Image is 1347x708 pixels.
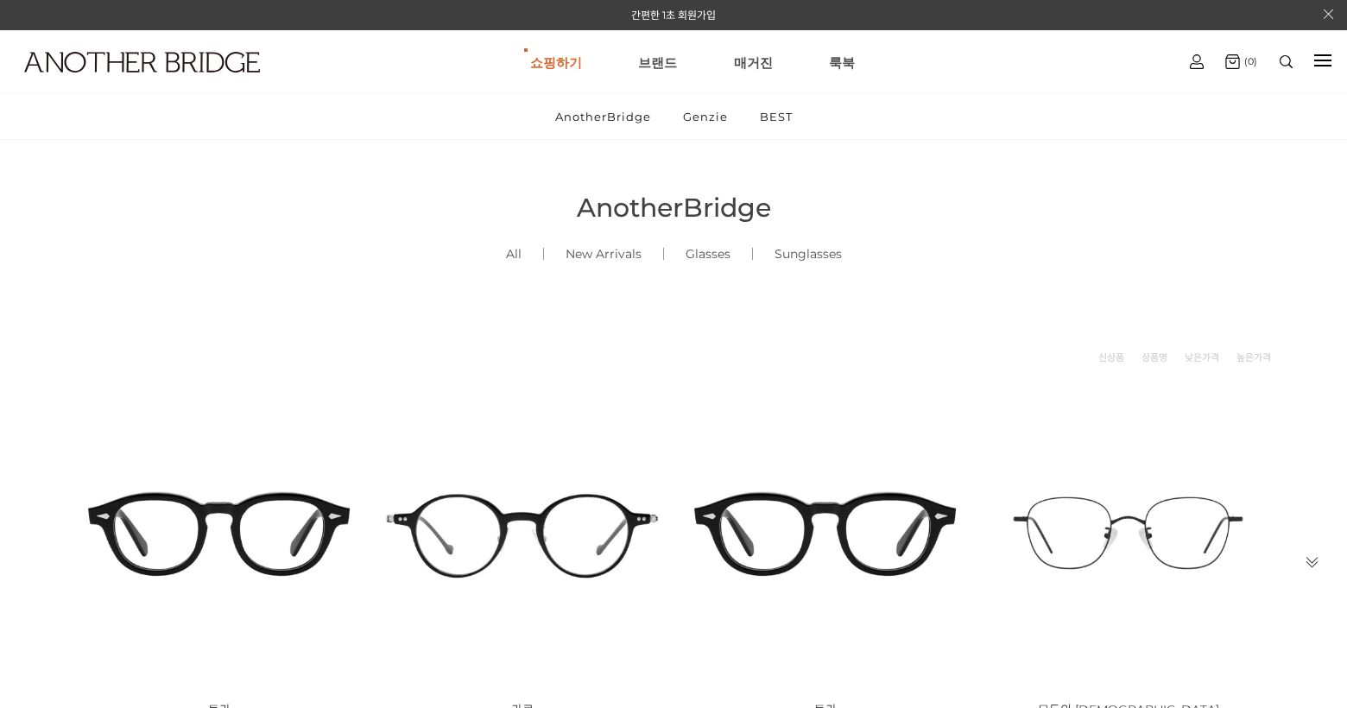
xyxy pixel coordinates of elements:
a: 신상품 [1098,349,1124,366]
a: Sunglasses [753,224,863,283]
img: 토카 아세테이트 안경 - 다양한 스타일에 맞는 뿔테 안경 이미지 [680,388,971,679]
a: All [484,224,543,283]
a: 쇼핑하기 [530,31,582,93]
a: 룩북 [829,31,855,93]
a: 간편한 1초 회원가입 [631,9,716,22]
img: 토카 아세테이트 뿔테 안경 이미지 [73,388,364,679]
a: logo [9,52,211,115]
a: 브랜드 [638,31,677,93]
a: Genzie [668,94,743,139]
a: 높은가격 [1236,349,1271,366]
a: (0) [1225,54,1257,69]
a: 매거진 [734,31,773,93]
span: (0) [1240,55,1257,67]
img: cart [1190,54,1204,69]
img: 모두의 안경 - 다양한 크기에 맞춘 다용도 디자인 이미지 [983,388,1274,679]
img: cart [1225,54,1240,69]
img: 카로 - 감각적인 디자인의 패션 아이템 이미지 [376,388,667,679]
a: AnotherBridge [541,94,666,139]
a: 상품명 [1141,349,1167,366]
span: AnotherBridge [577,192,771,224]
a: Glasses [664,224,752,283]
a: BEST [745,94,807,139]
img: search [1280,55,1293,68]
img: logo [24,52,260,73]
a: 낮은가격 [1185,349,1219,366]
a: New Arrivals [544,224,663,283]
